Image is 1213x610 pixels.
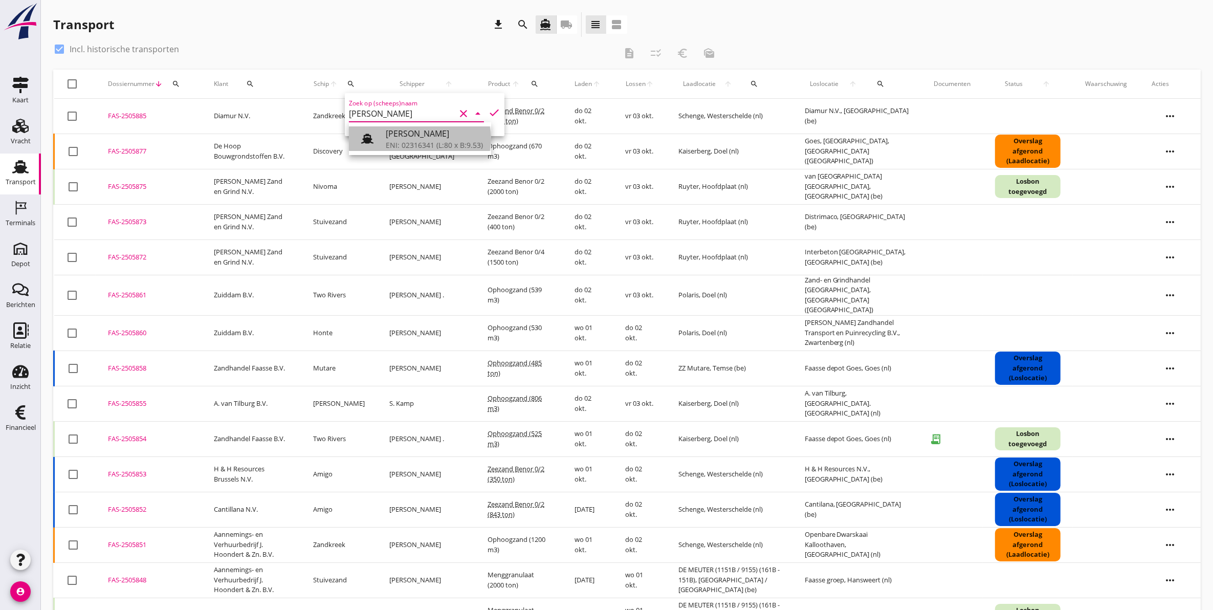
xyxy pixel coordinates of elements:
td: Ophoogzand (1200 m3) [475,527,562,562]
span: Dossiernummer [108,79,155,89]
div: Depot [11,260,30,267]
div: Overslag afgerond (Loslocatie) [995,493,1061,526]
td: [PERSON_NAME] Zand en Grind N.V. [202,204,301,239]
td: S. Kamp [378,386,476,421]
i: local_shipping [561,18,573,31]
td: [PERSON_NAME] Zandhandel Transport en Puinrecycling B.V., Zwartenberg (nl) [792,315,921,351]
div: FAS-2505855 [108,399,189,409]
div: Financieel [6,424,36,431]
td: ZZ Mutare, Temse (be) [666,351,792,386]
div: Waarschuwing [1085,79,1127,89]
div: FAS-2505875 [108,182,189,192]
i: search [246,80,254,88]
td: do 02 okt. [562,134,613,169]
div: FAS-2505877 [108,146,189,157]
td: do 02 okt. [562,204,613,239]
div: Overslag afgerond (Loslocatie) [995,457,1061,491]
i: arrow_upward [511,80,521,88]
td: A. van Tilburg B.V. [202,386,301,421]
i: search [750,80,758,88]
i: more_horiz [1156,425,1184,453]
td: [PERSON_NAME] [378,527,476,562]
i: more_horiz [1156,208,1184,236]
td: Interbeton [GEOGRAPHIC_DATA], [GEOGRAPHIC_DATA] (be) [792,239,921,275]
td: Amigo [301,456,378,492]
span: Zeezand Benor 0/2 (350 ton) [488,464,544,484]
i: arrow_upward [646,80,654,88]
td: Two Rivers [301,275,378,315]
span: Product [488,79,511,89]
td: do 02 okt. [613,315,667,351]
div: Inzicht [10,383,31,390]
i: more_horiz [1156,566,1184,595]
i: arrow_upward [329,80,338,88]
div: [PERSON_NAME] [386,127,483,140]
td: vr 03 okt. [613,204,667,239]
td: vr 03 okt. [613,169,667,204]
td: Stuivezand [301,204,378,239]
td: Faasse depot Goes, Goes (nl) [792,421,921,456]
td: Two Rivers [301,421,378,456]
td: do 02 okt. [613,456,667,492]
td: wo 01 okt. [562,456,613,492]
td: Zeezand Benor 0/4 (1500 ton) [475,239,562,275]
td: Faasse depot Goes, Goes (nl) [792,351,921,386]
td: Schenge, Westerschelde (nl) [666,99,792,134]
td: Menggranulaat (2000 ton) [475,562,562,598]
div: FAS-2505858 [108,363,189,374]
td: Schenge, Westerschelde (nl) [666,492,792,527]
td: Diamur N.V. [202,99,301,134]
i: arrow_drop_down [472,107,484,120]
div: Documenten [934,79,971,89]
td: De Hoop Bouwgrondstoffen B.V. [202,134,301,169]
i: view_agenda [611,18,623,31]
td: wo 01 okt. [562,315,613,351]
i: more_horiz [1156,102,1184,130]
i: arrow_upward [592,80,601,88]
td: Mutare [301,351,378,386]
div: FAS-2505848 [108,575,189,585]
span: Laadlocatie [678,79,720,89]
td: Honte [301,315,378,351]
td: [PERSON_NAME] . [378,421,476,456]
i: receipt_long [925,429,946,449]
td: [DATE] [562,562,613,598]
td: Zandhandel Faasse B.V. [202,421,301,456]
i: arrow_upward [844,80,862,88]
td: Discovery [301,134,378,169]
div: FAS-2505853 [108,469,189,480]
td: do 02 okt. [562,386,613,421]
td: [PERSON_NAME] [378,492,476,527]
div: Transport [6,179,36,185]
td: [PERSON_NAME] [301,386,378,421]
td: Cantilana, [GEOGRAPHIC_DATA] (be) [792,492,921,527]
i: arrow_upward [720,80,737,88]
td: [PERSON_NAME] [378,169,476,204]
td: Nivoma [301,169,378,204]
td: Zandhandel Faasse B.V. [202,351,301,386]
td: wo 01 okt. [562,527,613,562]
i: more_horiz [1156,172,1184,201]
label: Incl. historische transporten [70,44,179,54]
td: Distrimaco, [GEOGRAPHIC_DATA] (be) [792,204,921,239]
div: Relatie [10,342,31,349]
td: do 02 okt. [613,351,667,386]
i: more_horiz [1156,531,1184,559]
td: [PERSON_NAME] Zand en Grind N.V. [202,169,301,204]
td: do 02 okt. [613,492,667,527]
td: Ruyter, Hoofdplaat (nl) [666,204,792,239]
span: Ophoogzand (485 ton) [488,358,542,378]
td: Ruyter, Hoofdplaat (nl) [666,169,792,204]
td: Ophoogzand (530 m3) [475,315,562,351]
td: Zandkreek [301,527,378,562]
div: Vracht [11,138,31,144]
div: Transport [53,16,114,33]
td: H & H Resources N.V., [GEOGRAPHIC_DATA] (be) [792,456,921,492]
td: H & H Resources Brussels N.V. [202,456,301,492]
i: more_horiz [1156,243,1184,272]
i: more_horiz [1156,389,1184,418]
img: logo-small.a267ee39.svg [2,3,39,40]
div: Overslag afgerond (Laadlocatie) [995,528,1061,561]
td: van [GEOGRAPHIC_DATA] [GEOGRAPHIC_DATA], [GEOGRAPHIC_DATA] (be) [792,169,921,204]
span: Status [995,79,1033,89]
